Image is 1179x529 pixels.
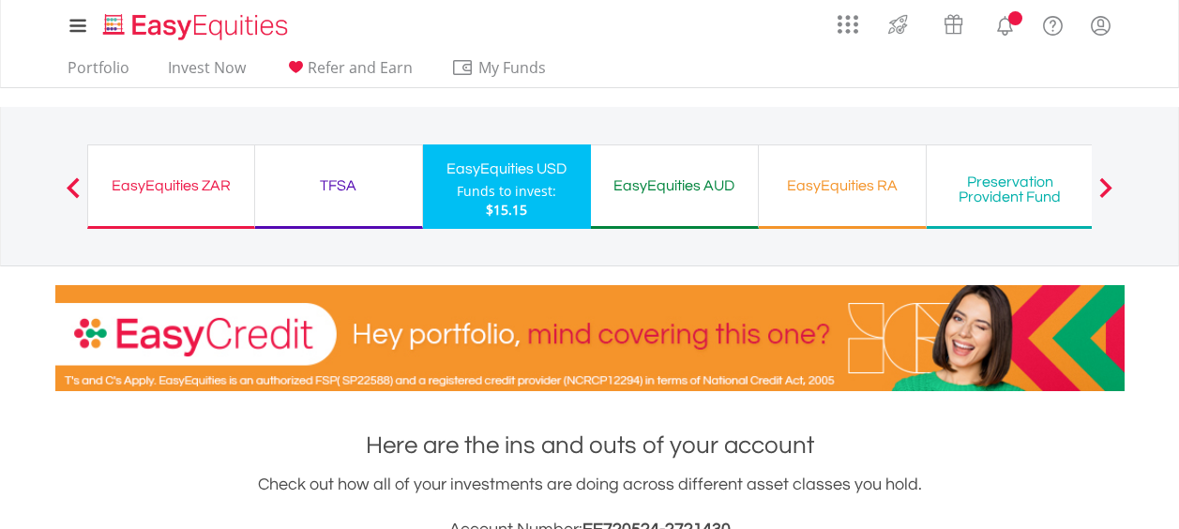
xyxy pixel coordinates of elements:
a: Notifications [981,5,1029,42]
h1: Here are the ins and outs of your account [55,429,1125,462]
div: EasyEquities USD [434,156,580,182]
div: Preservation Provident Fund [938,174,1082,204]
a: Vouchers [926,5,981,39]
div: Funds to invest: [457,182,556,201]
button: Previous [54,187,92,205]
a: My Profile [1077,5,1125,46]
img: grid-menu-icon.svg [838,14,858,35]
img: EasyCredit Promotion Banner [55,285,1125,391]
div: EasyEquities AUD [602,173,747,199]
div: EasyEquities RA [770,173,914,199]
a: Refer and Earn [277,58,420,87]
button: Next [1087,187,1125,205]
div: TFSA [266,173,411,199]
div: EasyEquities ZAR [99,173,243,199]
a: FAQ's and Support [1029,5,1077,42]
a: Portfolio [60,58,137,87]
a: Invest Now [160,58,253,87]
a: AppsGrid [825,5,870,35]
a: Home page [96,5,295,42]
img: vouchers-v2.svg [938,9,969,39]
span: Refer and Earn [308,57,413,78]
span: My Funds [451,55,574,80]
img: thrive-v2.svg [883,9,914,39]
span: $15.15 [486,201,527,219]
img: EasyEquities_Logo.png [99,11,295,42]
